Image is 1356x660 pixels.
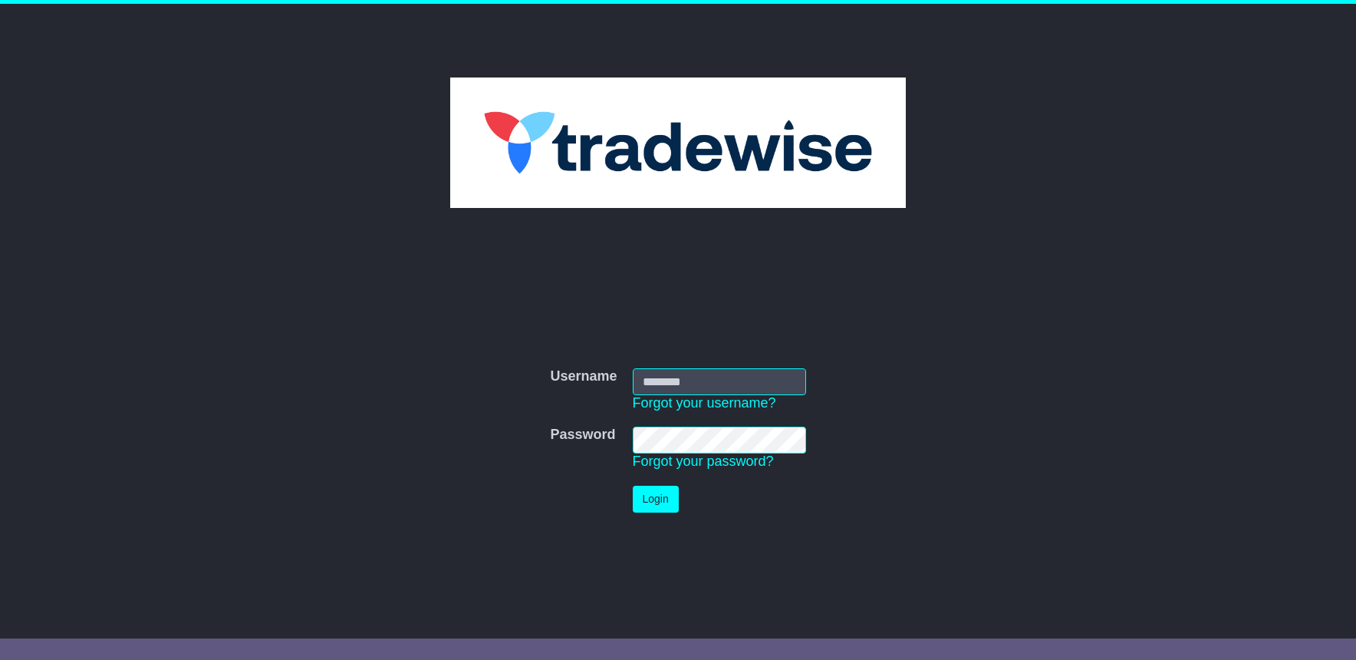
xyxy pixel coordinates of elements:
a: Forgot your username? [633,395,776,411]
img: Tradewise Global Logistics [450,78,907,208]
label: Username [550,368,617,385]
button: Login [633,486,679,513]
label: Password [550,427,615,444]
a: Forgot your password? [633,454,774,469]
